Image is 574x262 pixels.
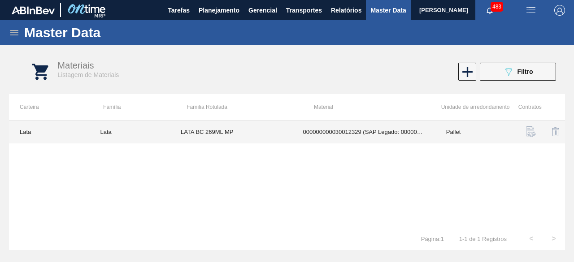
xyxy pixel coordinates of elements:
button: Notificações [475,4,504,17]
div: Filtrar Material [475,63,561,81]
h1: Master Data [24,27,183,38]
th: Família Rotulada [176,94,303,120]
span: Relatórios [331,5,361,16]
span: 483 [491,2,503,12]
img: TNhmsLtSVTkK8tSr43FrP2fwEKptu5GPRR3wAAAABJRU5ErkJggg== [12,6,55,14]
td: LATA BC 269ML MP [170,120,292,143]
button: delete-icon [545,121,566,142]
span: 1 - 1 de 1 Registros [457,236,507,242]
img: delete-icon [550,126,561,137]
span: Listagem de Materiais [57,71,119,78]
td: 000000000030012329 (SAP Legado: 000000000050798616) - LATA AL. 269ML BC MP 429 [292,120,435,143]
span: Página : 1 [421,236,444,242]
button: Filtro [480,63,556,81]
div: Desabilitar Material [545,121,565,142]
img: Logout [554,5,565,16]
span: Planejamento [199,5,239,16]
th: Unidade de arredondamento [430,94,514,120]
span: Gerencial [248,5,277,16]
span: Materiais [57,60,94,70]
div: Buscar Contratos Material [520,121,540,142]
th: Carteira [9,94,92,120]
button: contract-icon [520,121,542,142]
button: > [543,228,565,250]
button: < [520,228,543,250]
td: Lata [89,120,170,143]
span: Master Data [370,5,406,16]
span: Filtro [517,68,533,75]
span: Transportes [286,5,322,16]
td: Pallet [435,120,516,143]
td: Lata [9,120,89,143]
img: userActions [526,5,536,16]
span: Tarefas [168,5,190,16]
img: contract-icon [526,126,536,137]
th: Família [92,94,176,120]
th: Material [303,94,430,120]
th: Contratos [514,94,539,120]
div: Habilitar Material [457,63,475,81]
